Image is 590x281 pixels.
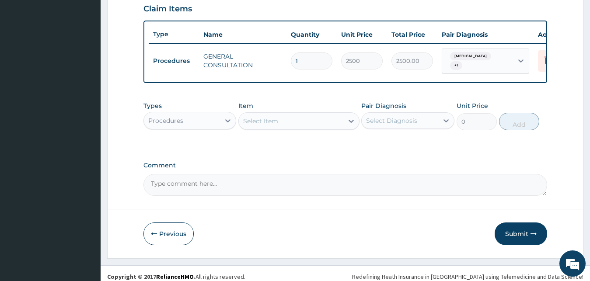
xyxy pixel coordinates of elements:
label: Types [143,102,162,110]
span: We're online! [51,85,121,173]
div: Procedures [148,116,183,125]
th: Type [149,26,199,42]
div: Select Item [243,117,278,125]
span: [MEDICAL_DATA] [450,52,491,61]
label: Item [238,101,253,110]
a: RelianceHMO [156,273,194,281]
th: Name [199,26,286,43]
th: Unit Price [337,26,387,43]
th: Actions [534,26,577,43]
strong: Copyright © 2017 . [107,273,196,281]
th: Pair Diagnosis [437,26,534,43]
textarea: Type your message and hit 'Enter' [4,188,167,219]
label: Unit Price [457,101,488,110]
div: Select Diagnosis [366,116,417,125]
button: Add [499,113,539,130]
button: Submit [495,222,547,245]
h3: Claim Items [143,4,192,14]
div: Redefining Heath Insurance in [GEOGRAPHIC_DATA] using Telemedicine and Data Science! [352,272,583,281]
td: Procedures [149,53,199,69]
div: Chat with us now [45,49,147,60]
label: Comment [143,162,548,169]
th: Total Price [387,26,437,43]
span: + 1 [450,61,462,70]
div: Minimize live chat window [143,4,164,25]
button: Previous [143,222,194,245]
th: Quantity [286,26,337,43]
td: GENERAL CONSULTATION [199,48,286,74]
label: Pair Diagnosis [361,101,406,110]
img: d_794563401_company_1708531726252_794563401 [16,44,35,66]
